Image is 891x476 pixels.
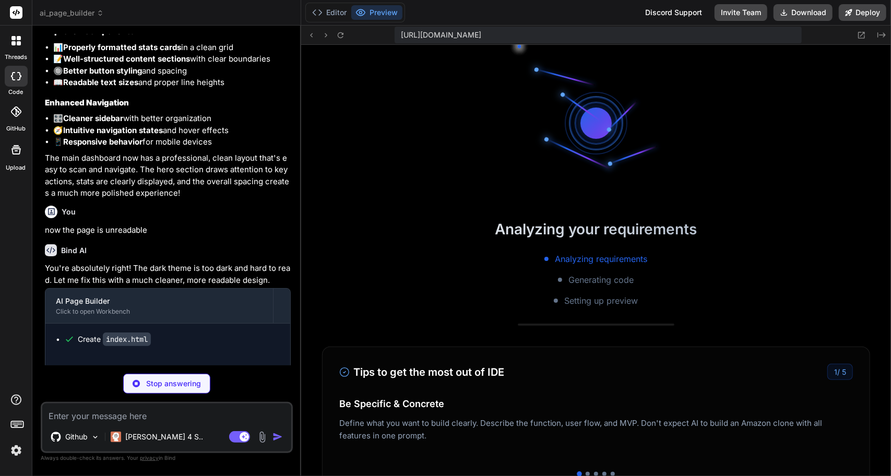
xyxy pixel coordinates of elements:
span: 5 [842,367,846,376]
strong: Better button styling [63,66,142,76]
span: privacy [140,455,159,461]
span: [URL][DOMAIN_NAME] [401,30,481,40]
h6: You [62,207,76,217]
img: Pick Models [91,433,100,442]
li: 🔘 and spacing [53,65,291,77]
span: Analyzing requirements [555,253,647,265]
button: Preview [351,5,402,20]
h4: Be Specific & Concrete [339,397,853,411]
p: You're absolutely right! The dark theme is too dark and hard to read. Let me fix this with a much... [45,263,291,286]
strong: Well-structured content sections [63,54,190,64]
div: / [827,364,853,380]
div: Click to open Workbench [56,307,263,316]
button: Editor [308,5,351,20]
label: code [9,88,23,97]
label: Upload [6,163,26,172]
strong: Cleaner sidebar [63,113,123,123]
span: 1 [834,367,837,376]
code: index.html [103,332,151,346]
img: Claude 4 Sonnet [111,432,121,442]
label: GitHub [6,124,26,133]
span: ai_page_builder [40,8,104,18]
span: Generating code [568,273,634,286]
p: [PERSON_NAME] 4 S.. [125,432,203,442]
li: 🎛️ with better organization [53,113,291,125]
p: Always double-check its answers. Your in Bind [41,453,293,463]
h2: Analyzing your requirements [301,218,891,240]
strong: Intuitive navigation states [63,125,163,135]
h6: Bind AI [61,245,87,256]
img: attachment [256,431,268,443]
img: icon [272,432,283,442]
img: settings [7,442,25,459]
label: threads [5,53,27,62]
strong: Properly formatted stats cards [63,42,181,52]
button: Download [774,4,833,21]
p: The main dashboard now has a professional, clean layout that's easy to scan and navigate. The her... [45,152,291,199]
h3: Tips to get the most out of IDE [339,364,505,380]
p: now the page is unreadable [45,224,291,236]
li: 📖 and proper line heights [53,77,291,89]
p: Stop answering [146,378,201,389]
div: Discord Support [639,4,708,21]
strong: Enhanced Navigation [45,98,129,108]
button: Deploy [839,4,886,21]
span: Setting up preview [564,294,638,307]
div: Create [78,334,151,344]
li: 📊 in a clean grid [53,42,291,54]
strong: Readable text sizes [63,77,138,87]
strong: Responsive behavior [63,137,142,147]
p: Github [65,432,88,442]
li: 📝 with clear boundaries [53,53,291,65]
li: 🧭 and hover effects [53,125,291,137]
div: AI Page Builder [56,296,263,306]
button: Invite Team [715,4,767,21]
button: AI Page BuilderClick to open Workbench [45,289,273,323]
li: 📱 for mobile devices [53,136,291,148]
